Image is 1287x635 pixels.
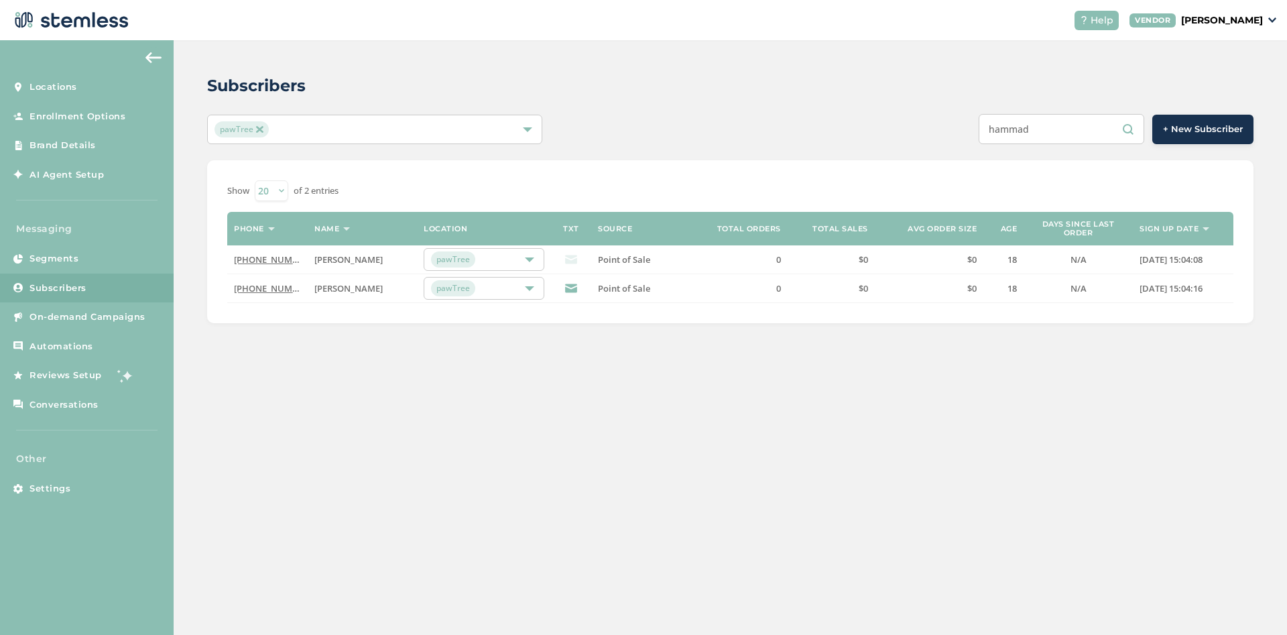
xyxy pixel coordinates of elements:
span: 0 [776,282,781,294]
img: icon-arrow-back-accent-c549486e.svg [145,52,162,63]
span: pawTree [214,121,268,137]
label: $0 [881,283,977,294]
label: N/A [1030,283,1126,294]
label: of 2 entries [294,184,339,198]
a: [PHONE_NUMBER] [234,253,311,266]
span: $0 [859,253,868,266]
span: 18 [1007,282,1017,294]
span: $0 [967,282,977,294]
label: $0 [794,254,868,266]
span: [PERSON_NAME] [314,253,383,266]
span: Settings [29,482,70,496]
label: 18 [990,254,1017,266]
label: Phone [234,225,264,233]
span: 18 [1007,253,1017,266]
label: 0 [707,254,781,266]
label: Point of Sale [598,254,694,266]
span: pawTree [431,280,475,296]
img: icon-sort-1e1d7615.svg [268,227,275,231]
label: Sign up date [1140,225,1199,233]
span: [PERSON_NAME] [314,282,383,294]
label: N/A [1030,254,1126,266]
span: Enrollment Options [29,110,125,123]
span: Reviews Setup [29,369,102,382]
span: Help [1091,13,1113,27]
img: icon-help-white-03924b79.svg [1080,16,1088,24]
img: icon-sort-1e1d7615.svg [343,227,350,231]
h2: Subscribers [207,74,306,98]
span: [DATE] 15:04:08 [1140,253,1203,266]
img: glitter-stars-b7820f95.gif [112,362,139,389]
span: Point of Sale [598,253,650,266]
img: logo-dark-0685b13c.svg [11,7,129,34]
label: 0 [707,283,781,294]
label: 2025-04-30 15:04:16 [1140,283,1227,294]
span: [DATE] 15:04:16 [1140,282,1203,294]
a: [PHONE_NUMBER] [234,282,311,294]
span: 0 [776,253,781,266]
iframe: Chat Widget [1220,571,1287,635]
img: icon-sort-1e1d7615.svg [1203,227,1209,231]
img: icon-close-accent-8a337256.svg [256,126,263,133]
span: Brand Details [29,139,96,152]
label: Avg order size [908,225,977,233]
span: Segments [29,252,78,266]
span: Locations [29,80,77,94]
label: hammad bhatti [314,254,410,266]
p: [PERSON_NAME] [1181,13,1263,27]
label: TXT [563,225,579,233]
span: $0 [859,282,868,294]
div: VENDOR [1129,13,1176,27]
label: Name [314,225,339,233]
label: Total sales [812,225,868,233]
span: Automations [29,340,93,353]
label: Point of Sale [598,283,694,294]
label: $0 [794,283,868,294]
span: pawTree [431,251,475,268]
span: $0 [967,253,977,266]
button: + New Subscriber [1152,115,1253,144]
input: Search [979,114,1144,144]
label: Age [1001,225,1018,233]
span: Subscribers [29,282,86,295]
span: N/A [1070,253,1087,266]
label: $0 [881,254,977,266]
label: Show [227,184,249,198]
label: 2025-04-30 15:04:08 [1140,254,1227,266]
label: Days since last order [1030,220,1126,237]
label: Location [424,225,467,233]
span: Conversations [29,398,99,412]
label: (302) 884-8200 [234,283,301,294]
label: hammad bhatti [314,283,410,294]
span: + New Subscriber [1163,123,1243,136]
span: N/A [1070,282,1087,294]
label: (302) 884-8132 [234,254,301,266]
span: On-demand Campaigns [29,310,145,324]
label: 18 [990,283,1017,294]
span: Point of Sale [598,282,650,294]
label: Total orders [717,225,781,233]
span: AI Agent Setup [29,168,104,182]
label: Source [598,225,632,233]
img: icon_down-arrow-small-66adaf34.svg [1268,17,1276,23]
